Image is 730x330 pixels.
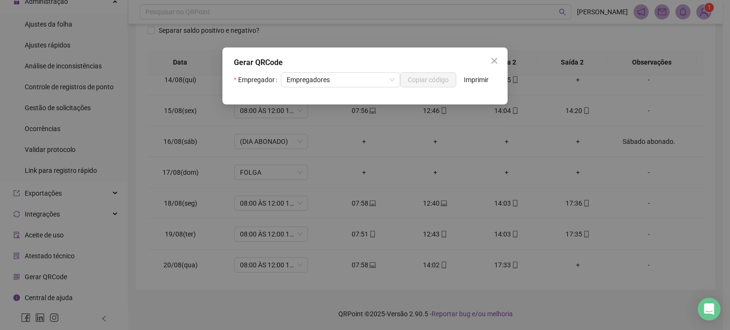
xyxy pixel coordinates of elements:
button: Imprimir [456,72,496,87]
span: Empregadores [287,73,394,87]
div: Open Intercom Messenger [698,298,720,321]
div: Gerar QRCode [234,57,496,68]
button: Close [487,53,502,68]
label: Empregador [234,72,281,87]
button: Copiar código [400,72,456,87]
span: close [490,57,498,65]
